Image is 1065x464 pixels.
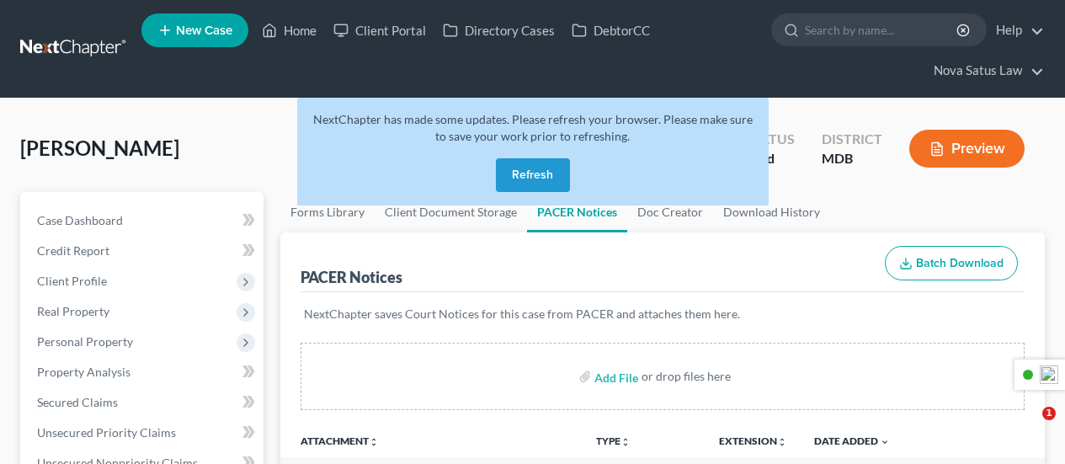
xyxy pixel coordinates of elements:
a: Download History [713,192,830,232]
a: Nova Satus Law [925,56,1044,86]
span: [PERSON_NAME] [20,136,179,160]
input: Search by name... [805,14,959,45]
div: or drop files here [642,368,731,385]
iframe: Intercom live chat [1008,407,1048,447]
i: expand_more [880,437,890,447]
button: Batch Download [885,246,1018,281]
p: NextChapter saves Court Notices for this case from PACER and attaches them here. [304,306,1021,323]
div: Filed [745,149,795,168]
span: Property Analysis [37,365,130,379]
a: Unsecured Priority Claims [24,418,264,448]
span: Credit Report [37,243,109,258]
span: 1 [1042,407,1056,420]
span: Batch Download [916,256,1004,270]
button: TYPEunfold_more [596,436,631,447]
i: unfold_more [777,437,787,447]
span: Personal Property [37,334,133,349]
a: Home [253,15,325,45]
a: DebtorCC [563,15,658,45]
button: Preview [909,130,1025,168]
i: unfold_more [620,437,631,447]
a: Extensionunfold_more [719,435,787,447]
span: Real Property [37,304,109,318]
a: Credit Report [24,236,264,266]
a: Date Added expand_more [814,435,890,447]
a: Case Dashboard [24,205,264,236]
i: unfold_more [369,437,379,447]
span: Client Profile [37,274,107,288]
a: Property Analysis [24,357,264,387]
a: Help [988,15,1044,45]
span: Unsecured Priority Claims [37,425,176,440]
div: Status [745,130,795,149]
a: Attachmentunfold_more [301,435,379,447]
div: PACER Notices [301,267,402,287]
div: District [822,130,882,149]
button: Refresh [496,158,570,192]
div: MDB [822,149,882,168]
span: Secured Claims [37,395,118,409]
a: Forms Library [280,192,375,232]
a: Client Portal [325,15,434,45]
span: Case Dashboard [37,213,123,227]
span: New Case [176,24,232,37]
a: Directory Cases [434,15,563,45]
a: Secured Claims [24,387,264,418]
span: NextChapter has made some updates. Please refresh your browser. Please make sure to save your wor... [313,112,753,143]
